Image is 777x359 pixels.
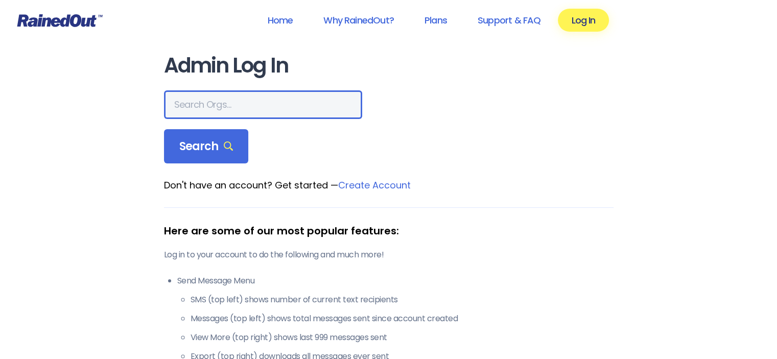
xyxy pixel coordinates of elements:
[411,9,460,32] a: Plans
[338,179,411,192] a: Create Account
[310,9,407,32] a: Why RainedOut?
[464,9,554,32] a: Support & FAQ
[164,54,614,77] h1: Admin Log In
[164,223,614,238] div: Here are some of our most popular features:
[191,331,614,344] li: View More (top right) shows last 999 messages sent
[164,129,249,164] div: Search
[191,294,614,306] li: SMS (top left) shows number of current text recipients
[164,90,362,119] input: Search Orgs…
[254,9,306,32] a: Home
[179,139,233,154] span: Search
[191,313,614,325] li: Messages (top left) shows total messages sent since account created
[164,249,614,261] p: Log in to your account to do the following and much more!
[558,9,608,32] a: Log In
